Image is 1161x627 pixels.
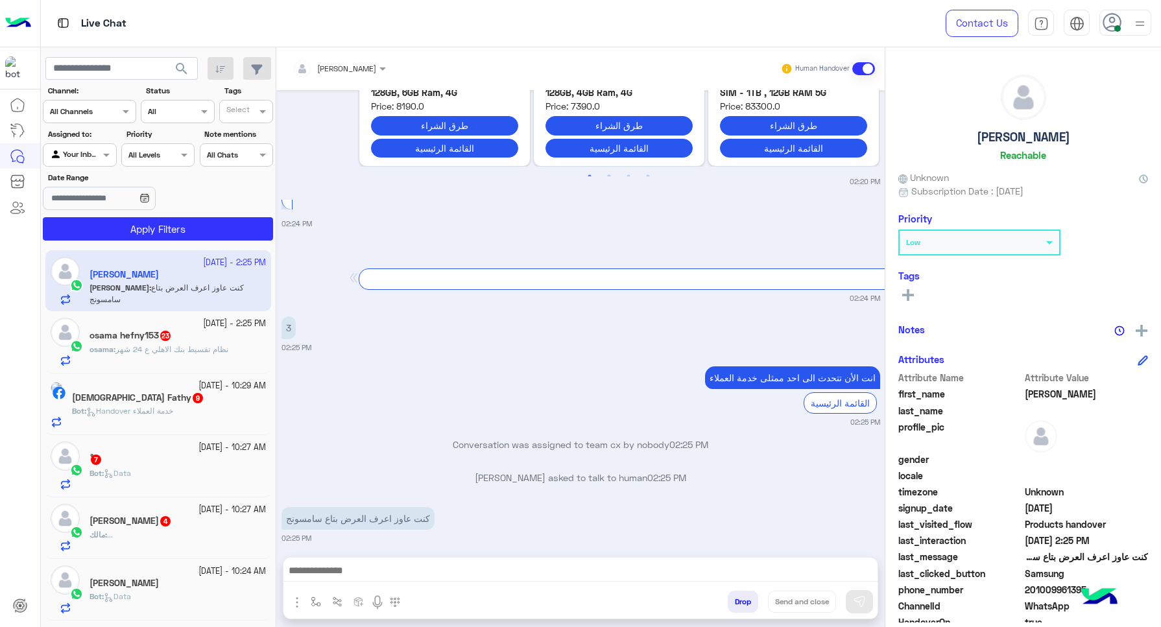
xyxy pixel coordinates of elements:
img: defaultAdmin.png [51,318,80,347]
img: tab [1070,16,1084,31]
span: Attribute Value [1025,371,1149,384]
label: Assigned to: [48,128,115,140]
img: Facebook [53,386,66,399]
label: Tags [224,85,272,97]
small: [DATE] - 10:24 AM [198,565,266,578]
span: Products handover [1025,517,1149,531]
button: 4 of 2 [641,170,654,183]
img: WhatsApp [70,526,83,539]
span: Handover خدمة العملاء [86,406,173,416]
img: defaultAdmin.png [51,442,80,471]
small: [DATE] - 10:27 AM [198,442,266,454]
span: 2025-10-08T11:18:41.161Z [1025,501,1149,515]
b: : [90,344,115,354]
span: Price: 83300.0 [720,99,867,113]
a: Contact Us [946,10,1018,37]
span: Unknown [898,171,949,184]
span: Data [104,591,131,601]
b: : [90,591,104,601]
img: defaultAdmin.png [51,565,80,595]
button: Drop [728,591,758,613]
span: 9 [193,393,203,403]
img: defaultAdmin.png [1001,75,1046,119]
span: last_visited_flow [898,517,1022,531]
img: defaultAdmin.png [1025,420,1057,453]
button: طرق الشراء [720,116,867,135]
img: profile [1132,16,1148,32]
button: 2 of 2 [603,170,616,183]
button: select flow [305,591,327,612]
button: القائمة الرئيسية [720,139,867,158]
img: WhatsApp [70,464,83,477]
img: WhatsApp [70,587,83,600]
img: picture [51,382,62,394]
span: last_name [898,404,1022,418]
button: 3 of 2 [622,170,635,183]
span: last_message [898,550,1022,563]
span: 02:25 PM [669,439,708,450]
h5: Islam Fathy [72,392,204,403]
span: كنت عاوز اعرف العرض بتاع سامسونج [1025,550,1149,563]
small: 02:25 PM [850,417,880,427]
label: Priority [126,128,193,140]
span: Price: 8190.0 [371,99,518,113]
span: 4 [160,516,171,526]
span: Bot [90,468,102,478]
h6: Notes [898,324,925,335]
div: Select [224,104,250,119]
img: send attachment [289,595,305,610]
span: timezone [898,485,1022,499]
small: [DATE] - 2:25 PM [203,318,266,330]
img: hulul-logo.png [1077,575,1122,621]
small: Human Handover [795,64,850,74]
p: 8/10/2025, 2:25 PM [281,316,296,339]
small: 02:25 PM [281,342,311,353]
button: Apply Filters [43,217,273,241]
b: Low [906,237,920,247]
span: 02:25 PM [647,472,686,483]
span: Bot [90,591,102,601]
h5: مالك روحى [90,515,172,526]
span: 201009961395 [1025,583,1149,597]
span: ... [107,530,113,539]
img: send message [853,595,866,608]
span: profile_pic [898,420,1022,450]
button: search [166,57,198,85]
h6: Attributes [898,353,944,365]
span: last_interaction [898,534,1022,547]
small: 02:20 PM [850,176,880,187]
p: [PERSON_NAME] asked to talk to human [281,471,880,484]
button: Trigger scenario [327,591,348,612]
p: Live Chat [81,15,126,32]
span: last_clicked_button [898,567,1022,580]
button: 1 of 2 [583,170,596,183]
label: Note mentions [204,128,271,140]
span: first_name [898,387,1022,401]
button: القائمة الرئيسية [545,139,693,158]
h5: osama hefny153 [90,330,172,341]
span: Samsung [1025,567,1149,580]
h6: Tags [898,270,1148,281]
label: Date Range [48,172,193,183]
label: Channel: [48,85,135,97]
button: طرق الشراء [545,116,693,135]
img: Trigger scenario [332,597,342,607]
img: tab [1034,16,1049,31]
span: مالك [90,530,105,539]
div: القائمة الرئيسية [804,392,877,414]
img: defaultAdmin.png [51,504,80,533]
button: Send and close [768,591,836,613]
b: : [72,406,86,416]
button: القائمة الرئيسية [371,139,518,158]
span: Data [104,468,131,478]
span: locale [898,469,1022,482]
label: Status [146,85,213,97]
small: 02:24 PM [281,219,312,229]
a: tab [1028,10,1054,37]
span: 23 [160,331,171,341]
img: add [1136,325,1147,337]
img: create order [353,597,364,607]
img: Logo [5,10,31,37]
h5: Mohamed Elsaidy [90,578,159,589]
b: : [90,468,104,478]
